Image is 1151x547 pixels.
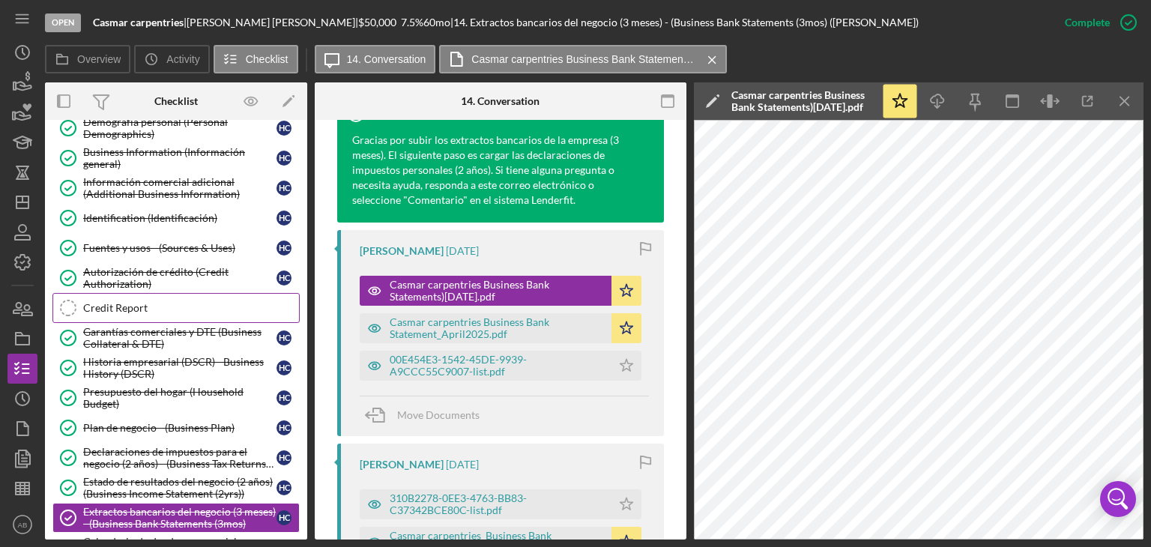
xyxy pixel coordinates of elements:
[731,89,874,113] div: Casmar carpentries Business Bank Statements)[DATE].pdf
[461,95,540,107] div: 14. Conversation
[397,408,480,421] span: Move Documents
[358,16,396,28] span: $50,000
[52,143,300,173] a: Business Information (Información general)HC
[52,353,300,383] a: Historia empresarial (DSCR) - Business History (DSCR)HC
[52,293,300,323] a: Credit Report
[360,489,641,519] button: 310B2278-0EE3-4763-BB83-C37342BCE80C-list.pdf
[277,360,291,375] div: H C
[93,16,187,28] div: |
[52,173,300,203] a: Información comercial adicional (Additional Business Information)HC
[52,413,300,443] a: Plan de negocio - (Business Plan)HC
[83,422,277,434] div: Plan de negocio - (Business Plan)
[277,271,291,285] div: H C
[45,13,81,32] div: Open
[390,279,604,303] div: Casmar carpentries Business Bank Statements)[DATE].pdf
[83,212,277,224] div: Identification (Identificación)
[52,203,300,233] a: Identification (Identificación)HC
[1100,481,1136,517] div: Open Intercom Messenger
[347,53,426,65] label: 14. Conversation
[390,492,604,516] div: 310B2278-0EE3-4763-BB83-C37342BCE80C-list.pdf
[360,396,495,434] button: Move Documents
[277,330,291,345] div: H C
[45,45,130,73] button: Overview
[423,16,450,28] div: 60 mo
[446,245,479,257] time: 2025-06-10 18:46
[315,45,436,73] button: 14. Conversation
[390,316,604,340] div: Casmar carpentries Business Bank Statement_April2025.pdf
[360,351,641,381] button: 00E454E3-1542-45DE-9939-A9CCC55C9007-list.pdf
[52,383,300,413] a: Presupuesto del hogar (Household Budget)HC
[93,16,184,28] b: Casmar carpentries
[83,506,277,530] div: Extractos bancarios del negocio (3 meses) - (Business Bank Statements (3mos)
[277,151,291,166] div: H C
[277,450,291,465] div: H C
[166,53,199,65] label: Activity
[471,53,696,65] label: Casmar carpentries Business Bank Statements)[DATE].pdf
[401,16,423,28] div: 7.5 %
[360,276,641,306] button: Casmar carpentries Business Bank Statements)[DATE].pdf
[83,446,277,470] div: Declaraciones de impuestos para el negocio (2 años) - (Business Tax Returns (2yrs))
[52,443,300,473] a: Declaraciones de impuestos para el negocio (2 años) - (Business Tax Returns (2yrs))HC
[83,176,277,200] div: Información comercial adicional (Additional Business Information)
[83,116,277,140] div: Demografía personal (Personal Demographics)
[83,356,277,380] div: Historia empresarial (DSCR) - Business History (DSCR)
[277,121,291,136] div: H C
[277,181,291,196] div: H C
[1050,7,1144,37] button: Complete
[83,146,277,170] div: Business Information (Información general)
[77,53,121,65] label: Overview
[83,386,277,410] div: Presupuesto del hogar (Household Budget)
[83,266,277,290] div: Autorización de crédito (Credit Authorization)
[360,313,641,343] button: Casmar carpentries Business Bank Statement_April2025.pdf
[450,16,919,28] div: | 14. Extractos bancarios del negocio (3 meses) - (Business Bank Statements (3mos) ([PERSON_NAME])
[277,480,291,495] div: H C
[352,133,634,208] div: Gracias por subir los extractos bancarios de la empresa (3 meses). El siguiente paso es cargar la...
[52,263,300,293] a: Autorización de crédito (Credit Authorization)HC
[52,473,300,503] a: Estado de resultados del negocio (2 años) (Business Income Statement (2yrs))HC
[187,16,358,28] div: [PERSON_NAME] [PERSON_NAME] |
[154,95,198,107] div: Checklist
[214,45,298,73] button: Checklist
[439,45,727,73] button: Casmar carpentries Business Bank Statements)[DATE].pdf
[277,420,291,435] div: H C
[277,211,291,226] div: H C
[52,503,300,533] a: Extractos bancarios del negocio (3 meses) - (Business Bank Statements (3mos)HC
[446,459,479,471] time: 2025-06-10 18:34
[246,53,288,65] label: Checklist
[52,323,300,353] a: Garantías comerciales y DTE (Business Collateral & DTE)HC
[134,45,209,73] button: Activity
[277,510,291,525] div: H C
[52,233,300,263] a: Fuentes y usos - (Sources & Uses)HC
[83,242,277,254] div: Fuentes y usos - (Sources & Uses)
[1065,7,1110,37] div: Complete
[83,302,299,314] div: Credit Report
[277,241,291,256] div: H C
[83,476,277,500] div: Estado de resultados del negocio (2 años) (Business Income Statement (2yrs))
[390,354,604,378] div: 00E454E3-1542-45DE-9939-A9CCC55C9007-list.pdf
[18,521,28,529] text: AB
[83,326,277,350] div: Garantías comerciales y DTE (Business Collateral & DTE)
[52,113,300,143] a: Demografía personal (Personal Demographics)HC
[360,459,444,471] div: [PERSON_NAME]
[360,245,444,257] div: [PERSON_NAME]
[7,510,37,540] button: AB
[277,390,291,405] div: H C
